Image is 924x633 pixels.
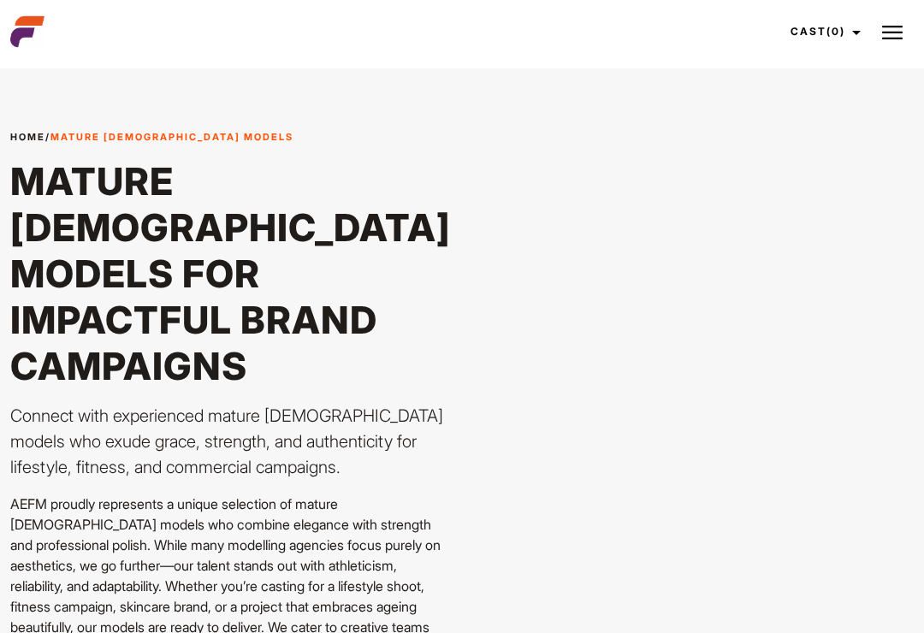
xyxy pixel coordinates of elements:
[10,131,45,143] a: Home
[10,15,44,49] img: cropped-aefm-brand-fav-22-square.png
[775,9,871,55] a: Cast(0)
[882,22,903,43] img: Burger icon
[50,131,293,143] strong: Mature [DEMOGRAPHIC_DATA] Models
[10,158,452,389] h1: Mature [DEMOGRAPHIC_DATA] Models for Impactful Brand Campaigns
[826,25,845,38] span: (0)
[10,403,452,480] p: Connect with experienced mature [DEMOGRAPHIC_DATA] models who exude grace, strength, and authenti...
[10,130,293,145] span: /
